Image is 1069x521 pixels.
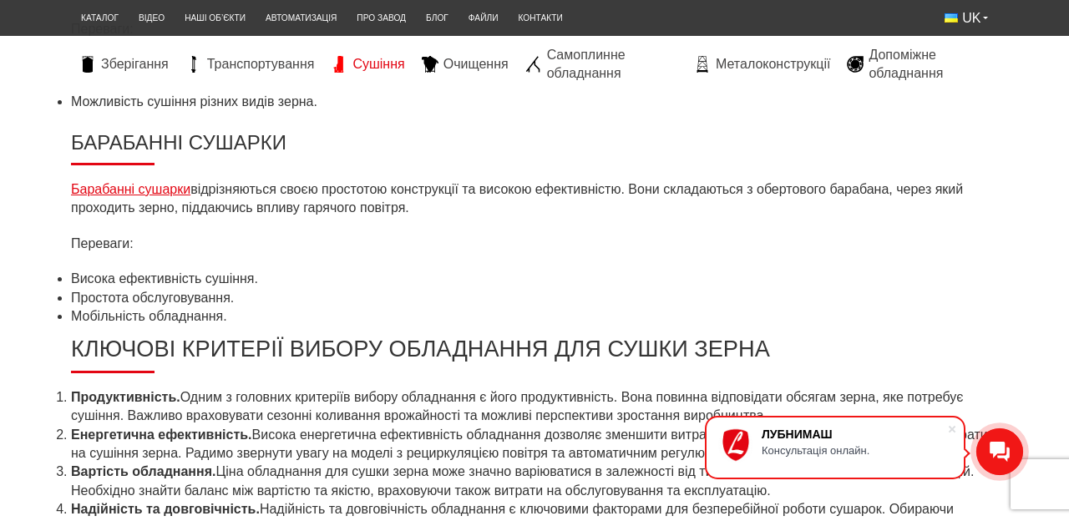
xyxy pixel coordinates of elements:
strong: Вартість обладнання. [71,464,215,478]
a: Файли [459,4,509,32]
span: Очищення [443,55,509,73]
h3: Барабанні сушарки [71,131,998,165]
span: Самоплинне обладнання [547,46,677,83]
a: Наші об’єкти [175,4,256,32]
strong: Надійність та довговічність. [71,502,260,516]
a: Про завод [347,4,416,32]
li: Ціна обладнання для сушки зерна може значно варіюватися в залежності від типу, продуктивності та ... [71,463,998,500]
a: Сушіння [322,55,413,73]
span: UK [962,9,980,28]
span: Транспортування [207,55,315,73]
li: Мобільність обладнання. [71,307,998,326]
div: Консультація онлайн. [762,444,947,457]
li: Можливість сушіння різних видів зерна. [71,93,998,111]
span: Допоміжне обладнання [869,46,990,83]
a: Відео [129,4,175,32]
li: Одним з головних критеріїв вибору обладнання є його продуктивність. Вона повинна відповідати обся... [71,388,998,426]
a: Блог [416,4,459,32]
span: Зберігання [101,55,169,73]
a: Автоматизація [256,4,347,32]
a: Самоплинне обладнання [517,46,686,83]
a: Допоміжне обладнання [838,46,998,83]
span: Сушіння [352,55,404,73]
span: Металоконструкції [716,55,830,73]
a: Зберігання [71,55,177,73]
a: Барабанні сушарки [71,182,190,196]
li: Простота обслуговування. [71,289,998,307]
h2: Ключові критерії вибору обладнання для сушки зерна [71,336,998,373]
li: Висока енергетична ефективність обладнання дозволяє зменшити витрати на енергоносії та знизити за... [71,426,998,463]
div: ЛУБНИМАШ [762,427,947,441]
p: відрізняються своєю простотою конструкції та високою ефективністю. Вони складаються з обертового ... [71,180,998,218]
img: Українська [945,13,958,23]
strong: Продуктивність. [71,390,180,404]
a: Каталог [71,4,129,32]
a: Контакти [508,4,572,32]
a: Очищення [413,55,517,73]
a: Металоконструкції [686,55,838,73]
button: UK [935,4,998,33]
li: Висока ефективність сушіння. [71,270,998,288]
p: Переваги: [71,235,998,253]
strong: Енергетична ефективність. [71,427,252,442]
a: Транспортування [177,55,323,73]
